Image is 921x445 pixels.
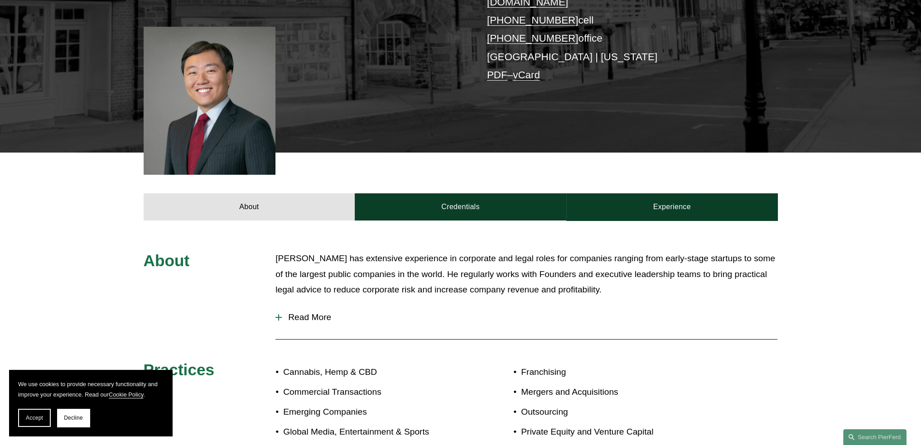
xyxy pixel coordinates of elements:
[521,364,725,380] p: Franchising
[521,404,725,420] p: Outsourcing
[57,409,90,427] button: Decline
[18,409,51,427] button: Accept
[9,370,172,436] section: Cookie banner
[521,384,725,400] p: Mergers and Acquisitions
[26,415,43,421] span: Accept
[283,364,460,380] p: Cannabis, Hemp & CBD
[144,252,190,269] span: About
[144,193,355,220] a: About
[843,429,907,445] a: Search this site
[487,33,579,44] a: [PHONE_NUMBER]
[283,384,460,400] p: Commercial Transactions
[282,312,777,322] span: Read More
[355,193,566,220] a: Credentials
[283,424,460,440] p: Global Media, Entertainment & Sports
[521,424,725,440] p: Private Equity and Venture Capital
[275,306,777,329] button: Read More
[144,361,215,378] span: Practices
[275,251,777,298] p: [PERSON_NAME] has extensive experience in corporate and legal roles for companies ranging from ea...
[513,69,540,81] a: vCard
[283,404,460,420] p: Emerging Companies
[109,391,144,398] a: Cookie Policy
[18,379,163,400] p: We use cookies to provide necessary functionality and improve your experience. Read our .
[487,14,579,26] a: [PHONE_NUMBER]
[64,415,83,421] span: Decline
[566,193,778,220] a: Experience
[487,69,507,81] a: PDF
